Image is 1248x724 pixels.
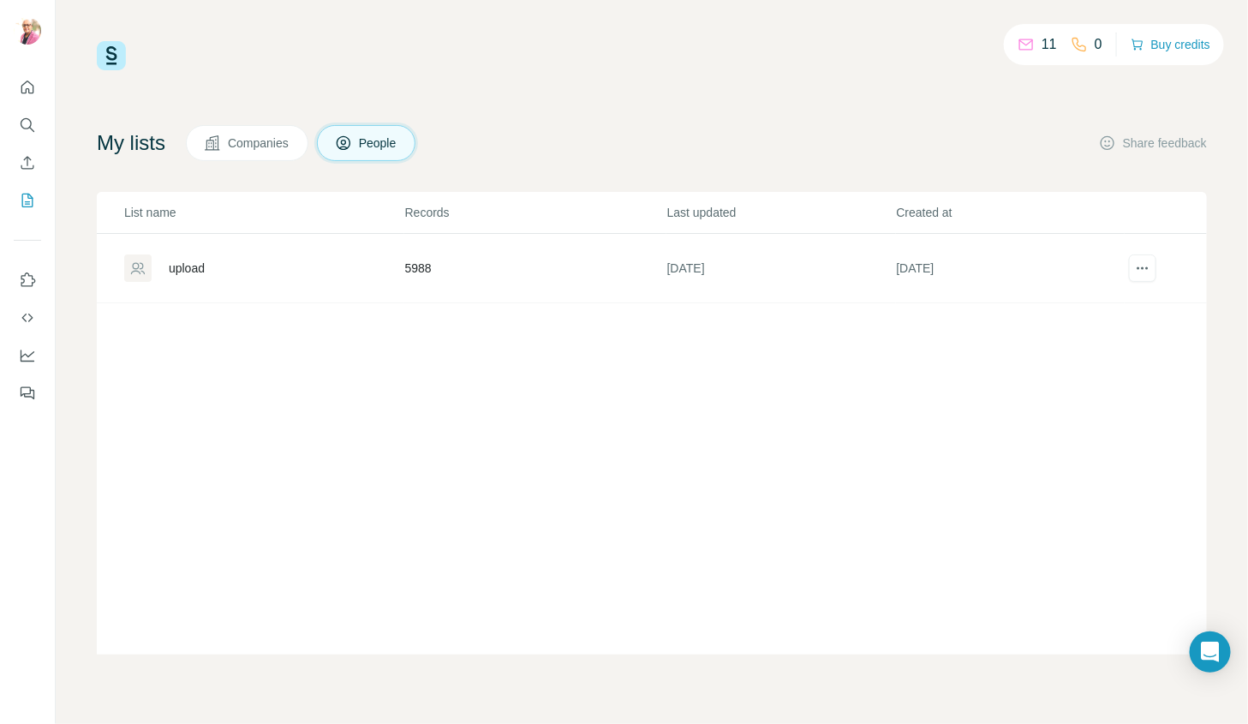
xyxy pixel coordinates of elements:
button: Enrich CSV [14,147,41,178]
p: List name [124,204,403,221]
p: 0 [1095,34,1102,55]
button: Buy credits [1131,33,1210,57]
button: Quick start [14,72,41,103]
td: [DATE] [666,234,896,303]
button: Use Surfe on LinkedIn [14,265,41,296]
div: Open Intercom Messenger [1190,631,1231,673]
td: [DATE] [896,234,1126,303]
button: Dashboard [14,340,41,371]
button: Search [14,110,41,141]
img: Surfe Logo [97,41,126,70]
td: 5988 [404,234,666,303]
h4: My lists [97,129,165,157]
div: upload [169,260,205,277]
p: 11 [1042,34,1057,55]
button: Feedback [14,378,41,409]
button: actions [1129,254,1156,282]
span: People [359,135,398,152]
button: Use Surfe API [14,302,41,333]
img: Avatar [14,17,41,45]
button: My lists [14,185,41,216]
span: Companies [228,135,290,152]
p: Created at [897,204,1125,221]
button: Share feedback [1099,135,1207,152]
p: Last updated [667,204,895,221]
p: Records [405,204,666,221]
